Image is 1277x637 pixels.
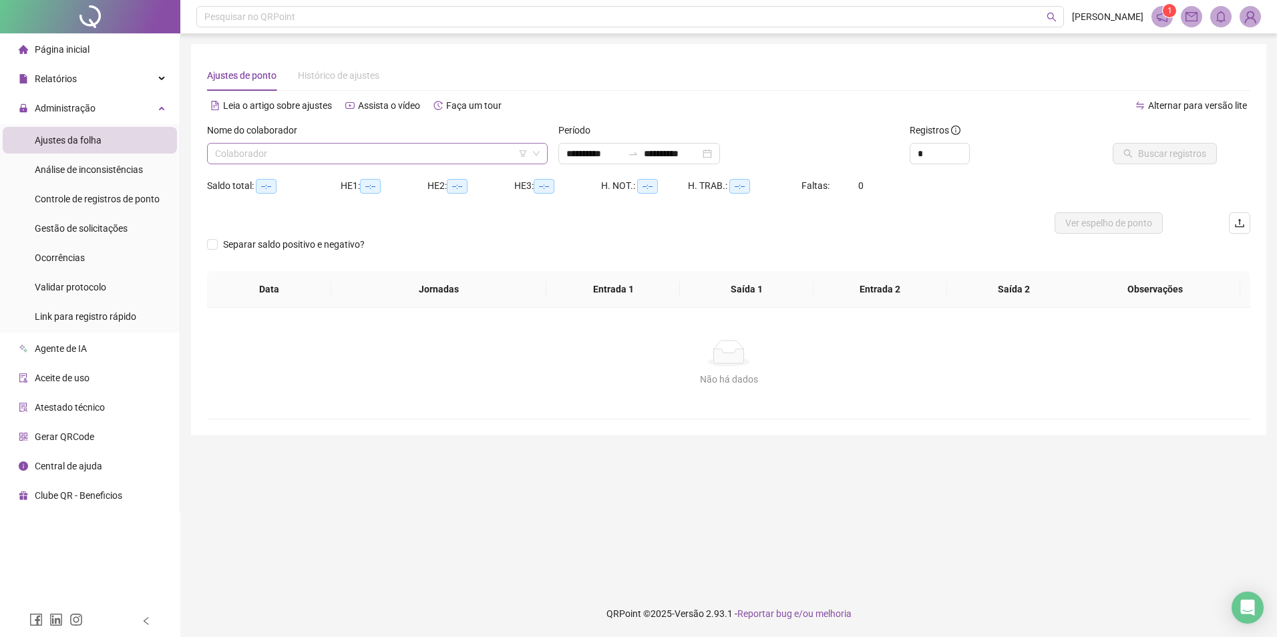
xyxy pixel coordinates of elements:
[514,178,601,194] div: HE 3:
[210,101,220,110] span: file-text
[1215,11,1227,23] span: bell
[35,461,102,471] span: Central de ajuda
[19,403,28,412] span: solution
[858,180,864,191] span: 0
[1232,592,1264,624] div: Open Intercom Messenger
[345,101,355,110] span: youtube
[223,372,1234,387] div: Não há dados
[1148,100,1247,111] span: Alternar para versão lite
[341,178,427,194] div: HE 1:
[35,311,136,322] span: Link para registro rápido
[207,123,306,138] label: Nome do colaborador
[35,194,160,204] span: Controle de registros de ponto
[35,431,94,442] span: Gerar QRCode
[35,343,87,354] span: Agente de IA
[49,613,63,626] span: linkedin
[358,100,420,111] span: Assista o vídeo
[35,282,106,292] span: Validar protocolo
[19,491,28,500] span: gift
[19,373,28,383] span: audit
[218,237,370,252] span: Separar saldo positivo e negativo?
[601,178,688,194] div: H. NOT.:
[19,74,28,83] span: file
[675,608,704,619] span: Versão
[1047,12,1057,22] span: search
[207,70,277,81] span: Ajustes de ponto
[534,179,554,194] span: --:--
[331,271,546,308] th: Jornadas
[680,271,813,308] th: Saída 1
[1167,6,1172,15] span: 1
[19,103,28,113] span: lock
[1055,212,1163,234] button: Ver espelho de ponto
[947,271,1081,308] th: Saída 2
[1071,271,1240,308] th: Observações
[1240,7,1260,27] img: 77055
[19,461,28,471] span: info-circle
[558,123,599,138] label: Período
[360,179,381,194] span: --:--
[1234,218,1245,228] span: upload
[35,103,96,114] span: Administração
[427,178,514,194] div: HE 2:
[19,45,28,54] span: home
[628,148,638,159] span: to
[180,590,1277,637] footer: QRPoint © 2025 - 2.93.1 -
[35,252,85,263] span: Ocorrências
[1135,101,1145,110] span: swap
[637,179,658,194] span: --:--
[737,608,852,619] span: Reportar bug e/ou melhoria
[35,135,102,146] span: Ajustes da folha
[951,126,960,135] span: info-circle
[29,613,43,626] span: facebook
[1072,9,1143,24] span: [PERSON_NAME]
[813,271,947,308] th: Entrada 2
[35,223,128,234] span: Gestão de solicitações
[447,179,468,194] span: --:--
[19,432,28,441] span: qrcode
[729,179,750,194] span: --:--
[1081,282,1230,296] span: Observações
[628,148,638,159] span: swap-right
[256,179,277,194] span: --:--
[35,402,105,413] span: Atestado técnico
[35,490,122,501] span: Clube QR - Beneficios
[446,100,502,111] span: Faça um tour
[142,616,151,626] span: left
[35,44,89,55] span: Página inicial
[298,70,379,81] span: Histórico de ajustes
[519,150,527,158] span: filter
[688,178,801,194] div: H. TRAB.:
[207,271,331,308] th: Data
[207,178,341,194] div: Saldo total:
[35,164,143,175] span: Análise de inconsistências
[910,123,960,138] span: Registros
[1113,143,1217,164] button: Buscar registros
[69,613,83,626] span: instagram
[801,180,832,191] span: Faltas:
[1185,11,1198,23] span: mail
[546,271,680,308] th: Entrada 1
[223,100,332,111] span: Leia o artigo sobre ajustes
[433,101,443,110] span: history
[1163,4,1176,17] sup: 1
[35,73,77,84] span: Relatórios
[35,373,89,383] span: Aceite de uso
[532,150,540,158] span: down
[1156,11,1168,23] span: notification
